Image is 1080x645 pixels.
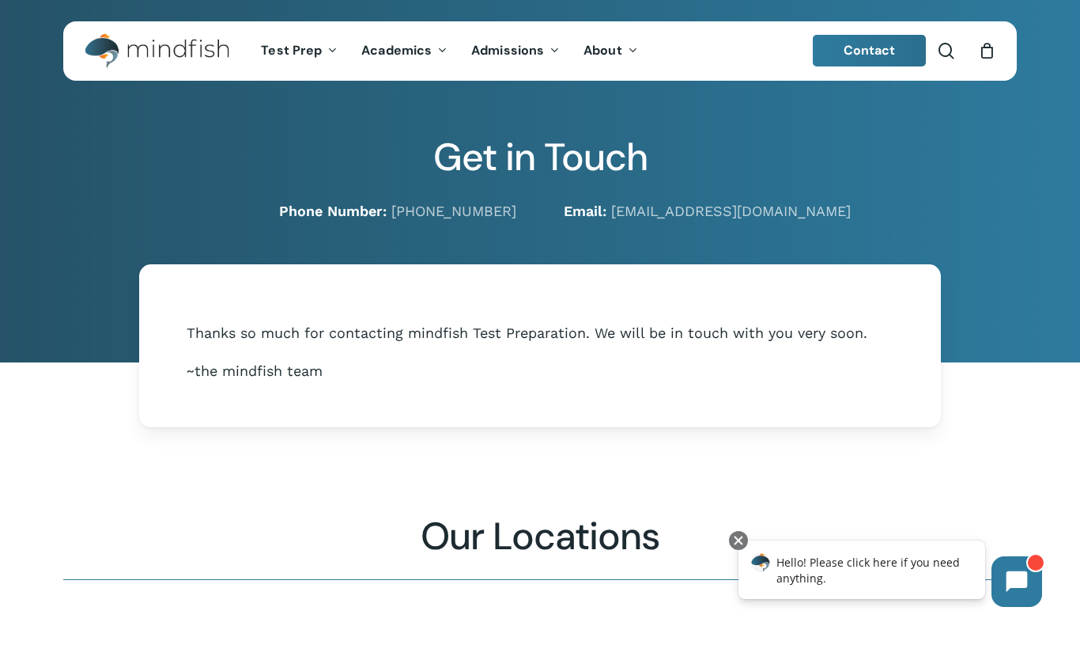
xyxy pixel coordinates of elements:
[63,514,1016,560] h2: Our Locations
[564,203,606,219] strong: Email:
[361,42,432,59] span: Academics
[349,44,459,58] a: Academics
[844,42,896,59] span: Contact
[459,44,572,58] a: Admissions
[63,135,1017,180] h2: Get in Touch
[187,324,893,381] div: Thanks so much for contacting mindfish Test Preparation. We will be in touch with you very soon. ...
[611,203,851,219] a: [EMAIL_ADDRESS][DOMAIN_NAME]
[722,528,1058,623] iframe: Chatbot
[63,21,1017,81] header: Main Menu
[978,42,995,59] a: Cart
[249,44,349,58] a: Test Prep
[583,42,622,59] span: About
[261,42,322,59] span: Test Prep
[391,203,516,219] a: [PHONE_NUMBER]
[813,35,927,66] a: Contact
[249,21,649,81] nav: Main Menu
[572,44,650,58] a: About
[471,42,544,59] span: Admissions
[279,203,387,219] strong: Phone Number:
